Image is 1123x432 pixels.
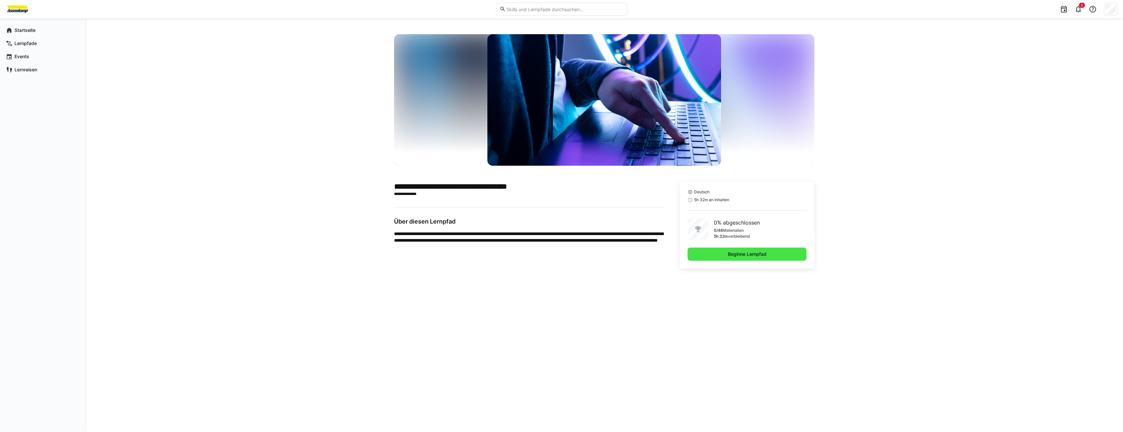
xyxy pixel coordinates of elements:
[694,197,729,203] span: 5h 32m an Inhalten
[714,234,728,239] p: 5h 32m
[506,6,623,12] input: Skills und Lernpfade durchsuchen…
[727,251,767,257] span: Beginne Lernpfad
[714,228,723,233] p: 0/48
[688,248,807,261] button: Beginne Lernpfad
[728,234,750,239] p: verbleibend
[723,228,744,233] p: Materialien
[694,189,710,195] span: Deutsch
[714,219,760,227] p: 0% abgeschlossen
[394,218,664,225] h3: Über diesen Lernpfad
[1081,3,1083,7] span: 5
